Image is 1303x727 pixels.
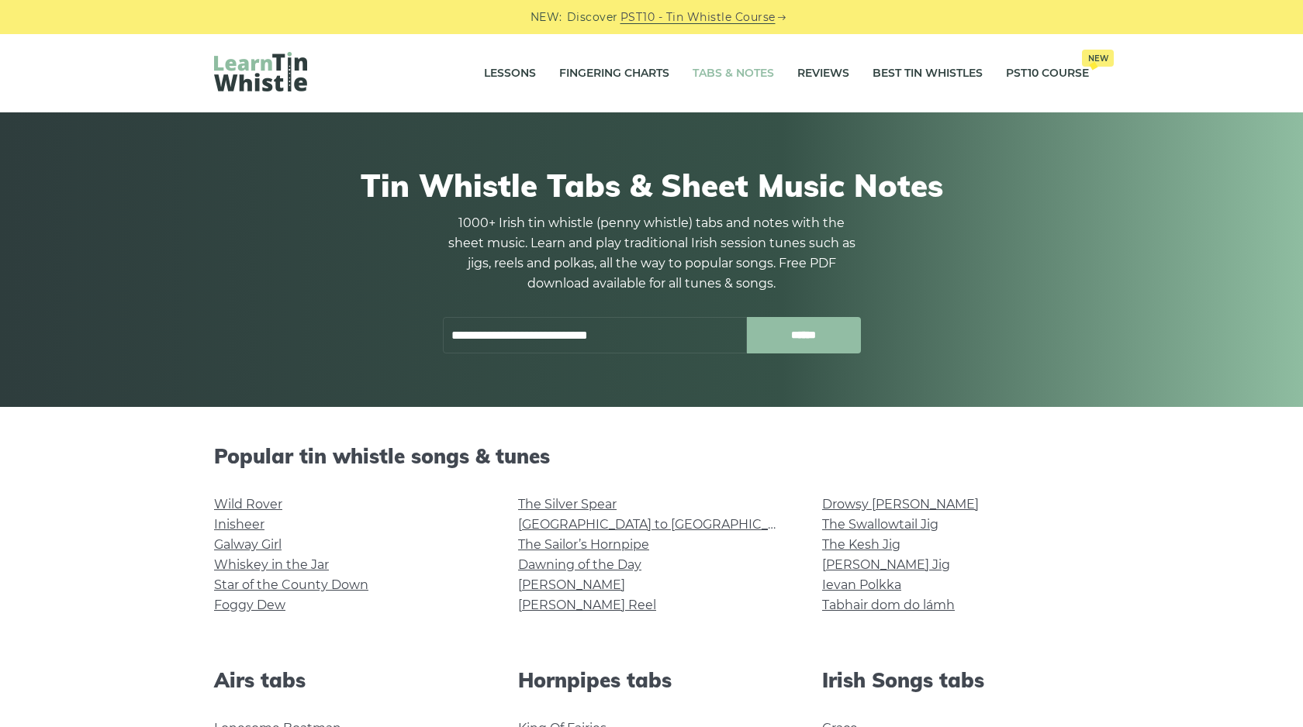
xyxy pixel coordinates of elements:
[822,598,955,612] a: Tabhair dom do lámh
[822,668,1089,692] h2: Irish Songs tabs
[214,517,264,532] a: Inisheer
[214,557,329,572] a: Whiskey in the Jar
[214,497,282,512] a: Wild Rover
[214,668,481,692] h2: Airs tabs
[518,557,641,572] a: Dawning of the Day
[518,668,785,692] h2: Hornpipes tabs
[442,213,861,294] p: 1000+ Irish tin whistle (penny whistle) tabs and notes with the sheet music. Learn and play tradi...
[693,54,774,93] a: Tabs & Notes
[822,537,900,552] a: The Kesh Jig
[484,54,536,93] a: Lessons
[797,54,849,93] a: Reviews
[214,167,1089,204] h1: Tin Whistle Tabs & Sheet Music Notes
[518,598,656,612] a: [PERSON_NAME] Reel
[1082,50,1114,67] span: New
[214,577,368,592] a: Star of the County Down
[214,537,282,552] a: Galway Girl
[559,54,669,93] a: Fingering Charts
[214,52,307,91] img: LearnTinWhistle.com
[214,598,285,612] a: Foggy Dew
[518,517,804,532] a: [GEOGRAPHIC_DATA] to [GEOGRAPHIC_DATA]
[822,557,950,572] a: [PERSON_NAME] Jig
[1006,54,1089,93] a: PST10 CourseNew
[822,577,901,592] a: Ievan Polkka
[822,517,938,532] a: The Swallowtail Jig
[518,497,617,512] a: The Silver Spear
[518,537,649,552] a: The Sailor’s Hornpipe
[822,497,979,512] a: Drowsy [PERSON_NAME]
[214,444,1089,468] h2: Popular tin whistle songs & tunes
[873,54,983,93] a: Best Tin Whistles
[518,577,625,592] a: [PERSON_NAME]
